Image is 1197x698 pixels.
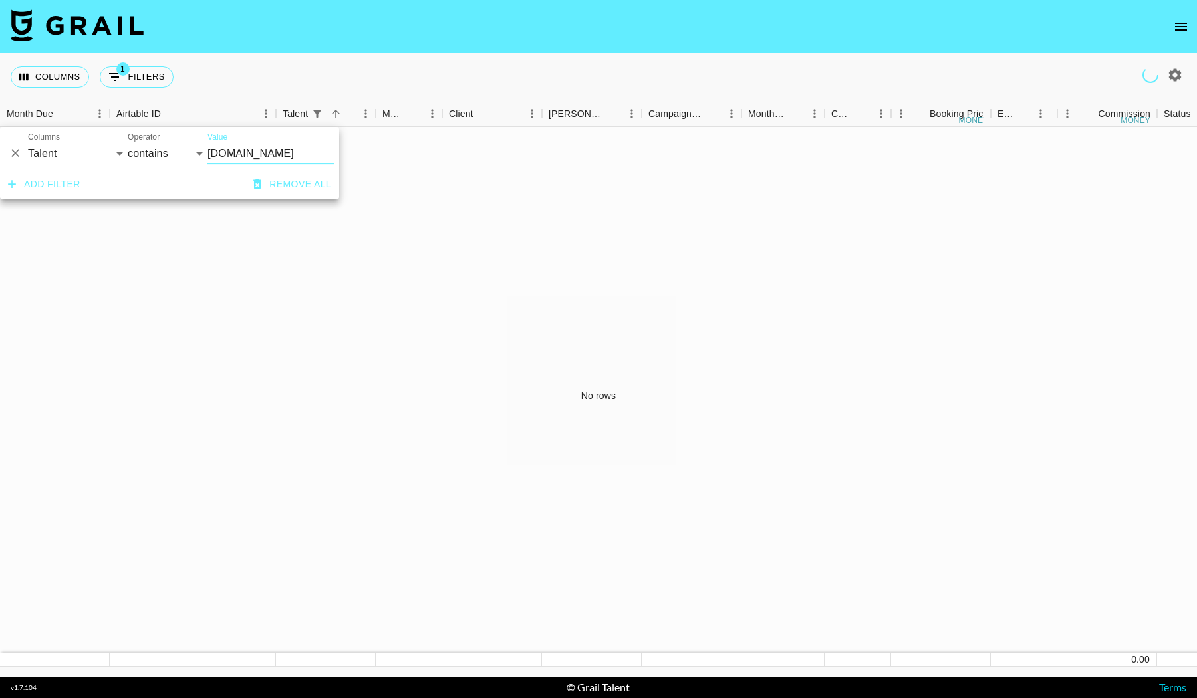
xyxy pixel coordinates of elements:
button: Sort [53,104,72,123]
button: Menu [805,104,825,124]
button: Menu [1057,104,1077,124]
div: Airtable ID [116,101,161,127]
div: Expenses: Remove Commission? [991,101,1057,127]
button: Delete [5,144,25,164]
img: Grail Talent [11,9,144,41]
button: Remove all [248,172,336,197]
button: Sort [853,104,871,123]
button: Menu [356,104,376,124]
div: Talent [283,101,308,127]
span: Refreshing users, talent, clients, campaigns, managers... [1141,66,1160,85]
label: Operator [128,132,160,143]
div: [PERSON_NAME] [549,101,603,127]
div: Month Due [741,101,825,127]
button: Select columns [11,66,89,88]
div: Booking Price [930,101,988,127]
div: Manager [382,101,404,127]
button: Menu [722,104,741,124]
div: Client [442,101,542,127]
div: Talent [276,101,376,127]
button: Sort [911,104,930,123]
button: Menu [1031,104,1051,124]
button: Menu [891,104,911,124]
button: open drawer [1168,13,1194,40]
div: Manager [376,101,442,127]
div: v 1.7.104 [11,683,37,692]
input: Filter value [207,143,334,164]
button: Sort [327,104,345,123]
div: Airtable ID [110,101,276,127]
div: Status [1164,101,1191,127]
div: 1 active filter [308,104,327,123]
button: Sort [404,104,422,123]
button: Sort [161,104,180,123]
a: Terms [1159,681,1186,693]
div: Client [449,101,473,127]
button: Sort [1079,104,1098,123]
button: Menu [422,104,442,124]
button: Show filters [308,104,327,123]
button: Menu [90,104,110,124]
label: Columns [28,132,60,143]
button: Add filter [3,172,86,197]
button: Sort [703,104,722,123]
div: Commission [1098,101,1150,127]
div: Month Due [748,101,786,127]
button: Menu [256,104,276,124]
button: Menu [871,104,891,124]
div: money [959,116,989,124]
button: Sort [603,104,622,123]
label: Value [207,132,227,143]
button: Menu [622,104,642,124]
button: Sort [473,104,492,123]
div: Currency [831,101,853,127]
div: 0.00 [1057,653,1157,667]
button: Show filters [100,66,174,88]
div: Campaign (Type) [648,101,703,127]
button: Sort [786,104,805,123]
div: Month Due [7,101,53,127]
button: Sort [1016,104,1035,123]
div: Currency [825,101,891,127]
div: Campaign (Type) [642,101,741,127]
div: Expenses: Remove Commission? [997,101,1016,127]
button: Menu [522,104,542,124]
div: money [1121,116,1150,124]
div: Booker [542,101,642,127]
div: © Grail Talent [567,681,630,694]
span: 1 [116,62,130,76]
